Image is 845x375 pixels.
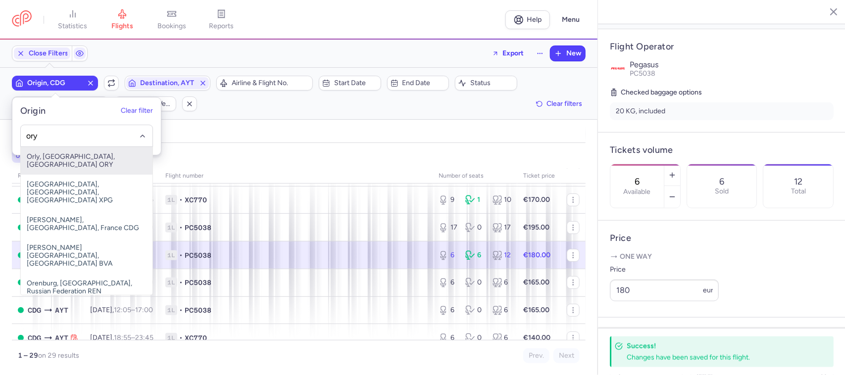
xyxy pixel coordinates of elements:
[319,76,381,91] button: Start date
[232,79,309,87] span: Airline & Flight No.
[179,195,183,205] span: •
[439,223,457,233] div: 17
[493,333,511,343] div: 6
[439,305,457,315] div: 6
[517,169,561,184] th: Ticket price
[610,264,719,276] label: Price
[439,278,457,287] div: 6
[610,252,834,262] p: One way
[493,278,511,287] div: 6
[465,305,484,315] div: 0
[627,353,812,362] div: Changes have been saved for this flight.
[794,177,802,187] p: 12
[179,305,183,315] span: •
[21,175,152,210] span: [GEOGRAPHIC_DATA], [GEOGRAPHIC_DATA], [GEOGRAPHIC_DATA] XPG
[465,333,484,343] div: 0
[197,9,246,31] a: reports
[111,22,133,31] span: flights
[179,250,183,260] span: •
[493,195,511,205] div: 10
[433,169,517,184] th: number of seats
[627,341,812,351] h4: Success!
[147,9,197,31] a: bookings
[387,76,449,91] button: End date
[715,187,729,195] p: Sold
[114,306,131,314] time: 12:05
[465,195,484,205] div: 1
[165,250,177,260] span: 1L
[185,305,211,315] span: PC5038
[550,46,585,61] button: New
[610,41,834,52] h4: Flight Operator
[165,305,177,315] span: 1L
[493,250,511,260] div: 12
[630,60,834,69] p: Pegasus
[12,10,32,29] a: CitizenPlane red outlined logo
[114,306,153,314] span: –
[791,187,806,195] p: Total
[20,105,46,117] h5: Origin
[533,96,586,111] button: Clear filters
[630,69,655,78] span: PC5038
[185,223,211,233] span: PC5038
[523,251,550,259] strong: €180.00
[465,223,484,233] div: 0
[12,46,72,61] button: Close Filters
[556,10,586,29] button: Menu
[165,278,177,287] span: 1L
[140,79,196,87] span: Destination, AYT
[179,223,183,233] span: •
[135,306,153,314] time: 17:00
[21,147,152,175] span: Orly, [GEOGRAPHIC_DATA], [GEOGRAPHIC_DATA] ORY
[402,79,446,87] span: End date
[610,144,834,156] h4: Tickets volume
[18,351,38,360] strong: 1 – 29
[55,332,68,343] span: AYT
[21,274,152,301] span: Orenburg, [GEOGRAPHIC_DATA], Russian Federation REN
[523,223,549,232] strong: €195.00
[610,280,719,301] input: ---
[179,333,183,343] span: •
[55,305,68,316] span: AYT
[719,177,724,187] p: 6
[610,233,834,244] h4: Price
[27,79,83,87] span: Origin, CDG
[135,333,153,342] time: 23:45
[179,278,183,287] span: •
[703,286,713,294] span: eur
[465,250,484,260] div: 6
[165,333,177,343] span: 1L
[90,333,153,342] span: [DATE],
[12,169,84,184] th: route
[493,223,511,233] div: 17
[439,195,457,205] div: 9
[16,151,52,161] span: origin: CDG
[90,306,153,314] span: [DATE],
[216,76,313,91] button: Airline & Flight No.
[527,16,542,23] span: Help
[21,238,152,274] span: [PERSON_NAME][GEOGRAPHIC_DATA], [GEOGRAPHIC_DATA] BVA
[523,306,549,314] strong: €165.00
[610,60,626,76] img: Pegasus logo
[505,10,550,29] a: Help
[470,79,514,87] span: Status
[455,76,517,91] button: Status
[185,333,207,343] span: XC770
[523,195,550,204] strong: €170.00
[566,49,581,57] span: New
[114,333,131,342] time: 18:55
[28,332,41,343] span: CDG
[21,210,152,238] span: [PERSON_NAME], [GEOGRAPHIC_DATA], France CDG
[486,46,530,61] button: Export
[610,87,834,98] h5: Checked baggage options
[523,333,550,342] strong: €140.00
[114,333,153,342] span: –
[547,100,582,107] span: Clear filters
[159,169,433,184] th: Flight number
[185,195,207,205] span: XC770
[98,9,147,31] a: flights
[26,131,147,141] input: -searchbox
[185,250,211,260] span: PC5038
[465,278,484,287] div: 0
[334,79,378,87] span: Start date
